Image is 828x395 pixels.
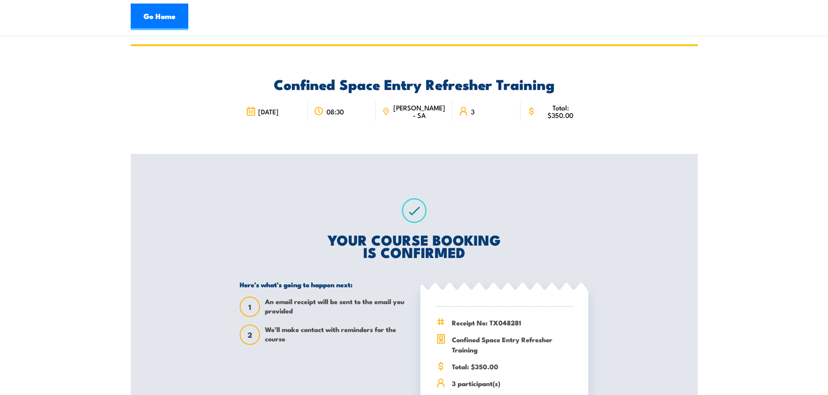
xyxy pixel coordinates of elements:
h5: Here’s what’s going to happen next: [240,280,408,289]
a: Go Home [131,4,188,30]
span: 3 participant(s) [452,378,573,388]
span: Total: $350.00 [539,104,582,119]
span: 1 [241,302,259,312]
span: We’ll make contact with reminders for the course [265,325,408,345]
h2: YOUR COURSE BOOKING IS CONFIRMED [240,233,588,258]
span: Total: $350.00 [452,361,573,372]
span: Confined Space Entry Refresher Training [452,334,573,355]
h2: Confined Space Entry Refresher Training [240,78,588,90]
span: An email receipt will be sent to the email you provided [265,297,408,317]
span: 08:30 [327,108,344,115]
span: Receipt No: TX048281 [452,317,573,328]
span: [PERSON_NAME] - SA [393,104,446,119]
span: 3 [471,108,474,115]
span: 2 [241,330,259,340]
span: [DATE] [258,108,279,115]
